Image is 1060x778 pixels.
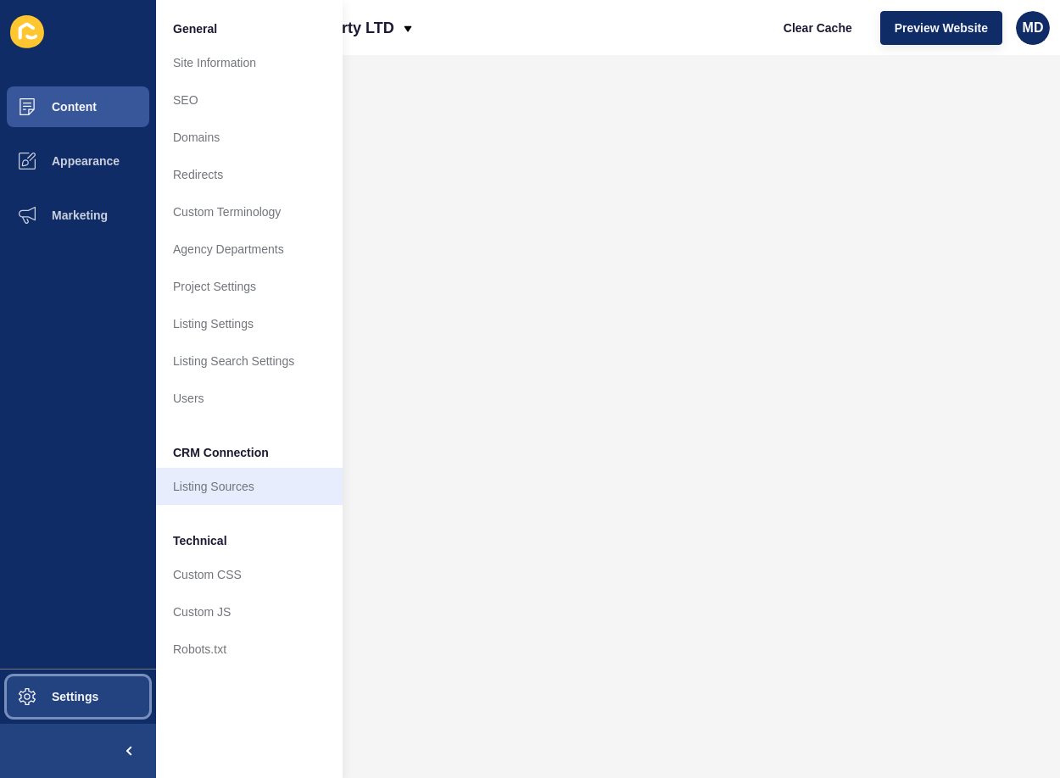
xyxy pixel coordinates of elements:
a: Agency Departments [156,231,343,268]
a: Redirects [156,156,343,193]
a: Domains [156,119,343,156]
a: SEO [156,81,343,119]
span: Preview Website [895,19,988,36]
a: Site Information [156,44,343,81]
span: Technical [173,532,227,549]
span: MD [1023,19,1044,36]
span: CRM Connection [173,444,269,461]
button: Preview Website [880,11,1002,45]
a: Robots.txt [156,631,343,668]
a: Project Settings [156,268,343,305]
a: Custom Terminology [156,193,343,231]
a: Users [156,380,343,417]
a: Listing Sources [156,468,343,505]
a: Custom CSS [156,556,343,593]
span: General [173,20,217,37]
a: Listing Search Settings [156,342,343,380]
span: Clear Cache [784,19,852,36]
a: Listing Settings [156,305,343,342]
button: Clear Cache [769,11,867,45]
a: Custom JS [156,593,343,631]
